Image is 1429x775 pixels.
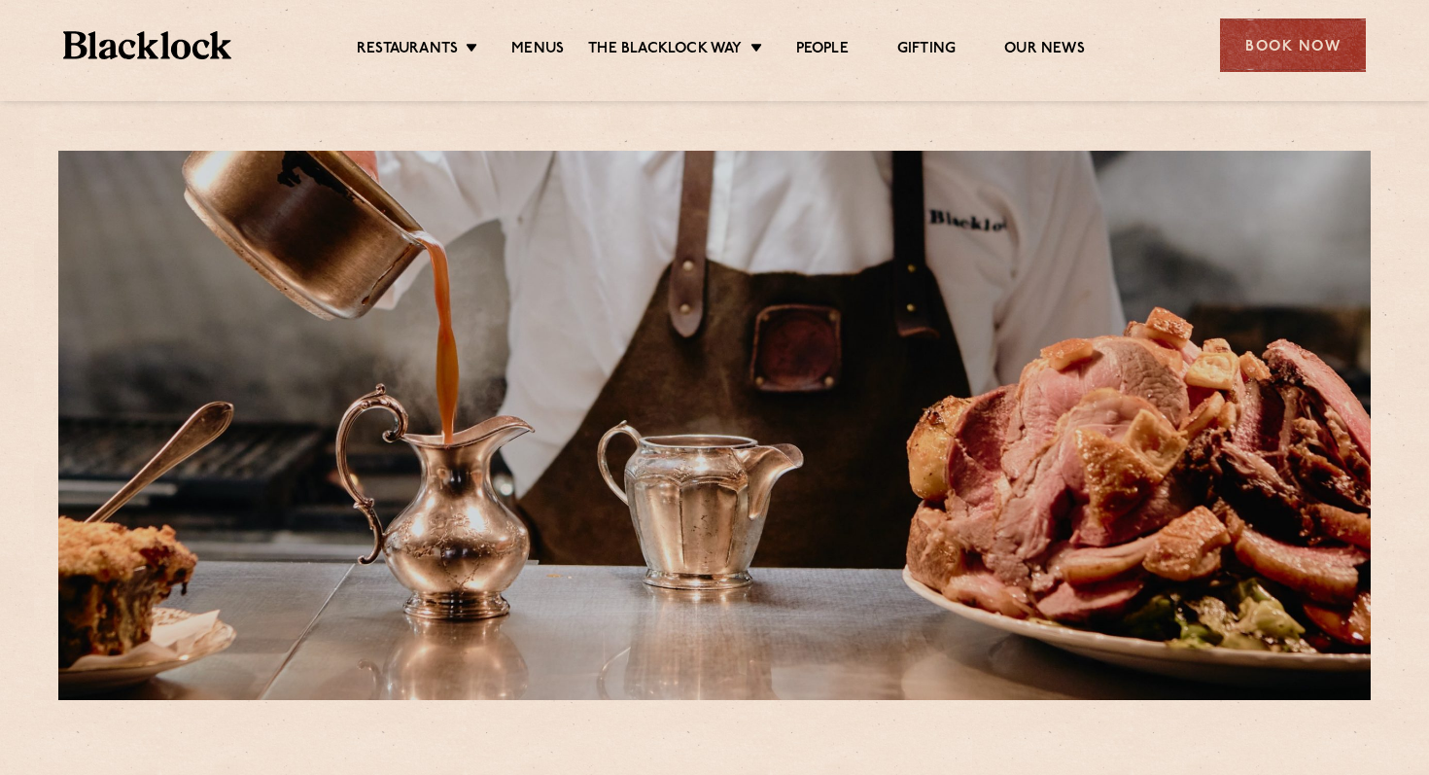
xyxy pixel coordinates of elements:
a: People [796,40,849,61]
a: Our News [1004,40,1085,61]
a: Gifting [897,40,956,61]
div: Book Now [1220,18,1366,72]
a: Menus [511,40,564,61]
a: The Blacklock Way [588,40,742,61]
img: BL_Textured_Logo-footer-cropped.svg [63,31,231,59]
a: Restaurants [357,40,458,61]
